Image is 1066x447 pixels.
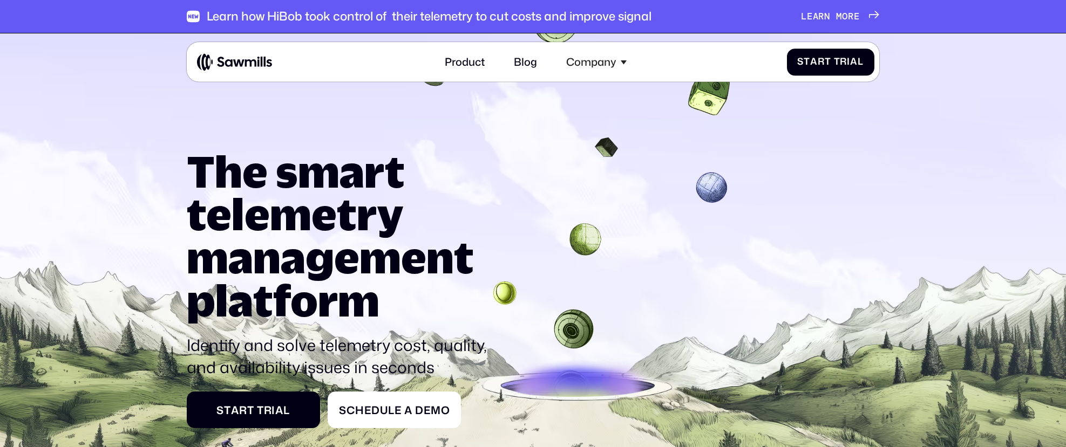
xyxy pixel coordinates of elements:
span: l [858,57,864,68]
a: Product [437,47,493,76]
span: d [371,404,380,417]
div: Company [566,56,616,68]
span: S [797,57,804,68]
a: StartTrial [187,391,320,428]
p: Identify and solve telemetry cost, quality, and availability issues in seconds [187,334,496,379]
span: o [842,11,848,22]
span: m [836,11,842,22]
span: r [264,404,272,417]
span: a [850,57,858,68]
span: L [801,11,807,22]
span: e [424,404,431,417]
span: a [231,404,239,417]
span: i [271,404,275,417]
a: StartTrial [787,49,874,75]
a: ScheduleaDemo [328,391,461,428]
span: S [216,404,224,417]
div: Learn how HiBob took control of their telemetry to cut costs and improve signal [207,9,651,24]
span: a [404,404,412,417]
span: n [824,11,830,22]
span: t [825,57,831,68]
span: r [239,404,247,417]
span: a [813,11,819,22]
span: r [840,57,847,68]
span: t [224,404,231,417]
span: t [804,57,810,68]
span: h [355,404,364,417]
span: e [395,404,402,417]
a: Learnmore [801,11,879,22]
span: a [810,57,818,68]
span: e [854,11,860,22]
span: e [807,11,813,22]
span: r [818,11,824,22]
span: t [247,404,254,417]
span: a [275,404,283,417]
span: r [818,57,825,68]
span: S [339,404,347,417]
span: l [388,404,395,417]
span: r [848,11,854,22]
a: Blog [506,47,545,76]
h1: The smart telemetry management platform [187,149,496,322]
span: D [415,404,424,417]
span: i [847,57,850,68]
div: Company [558,47,635,76]
span: m [431,404,441,417]
span: u [380,404,388,417]
span: l [283,404,290,417]
span: e [364,404,371,417]
span: T [834,57,840,68]
span: c [347,404,355,417]
span: o [441,404,450,417]
span: T [257,404,264,417]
